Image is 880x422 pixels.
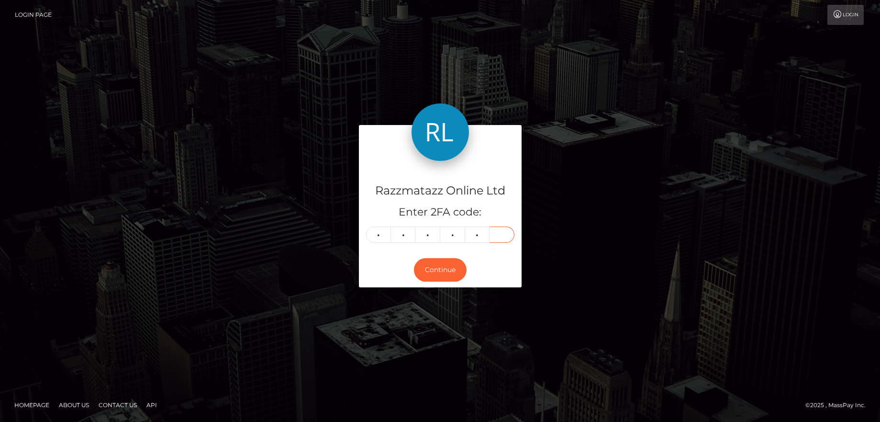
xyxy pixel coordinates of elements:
[827,5,864,25] a: Login
[805,400,873,411] div: © 2025 , MassPay Inc.
[414,258,467,282] button: Continue
[55,398,93,412] a: About Us
[15,5,52,25] a: Login Page
[95,398,141,412] a: Contact Us
[366,205,514,220] h5: Enter 2FA code:
[11,398,53,412] a: Homepage
[143,398,161,412] a: API
[412,103,469,161] img: Razzmatazz Online Ltd
[366,182,514,199] h4: Razzmatazz Online Ltd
